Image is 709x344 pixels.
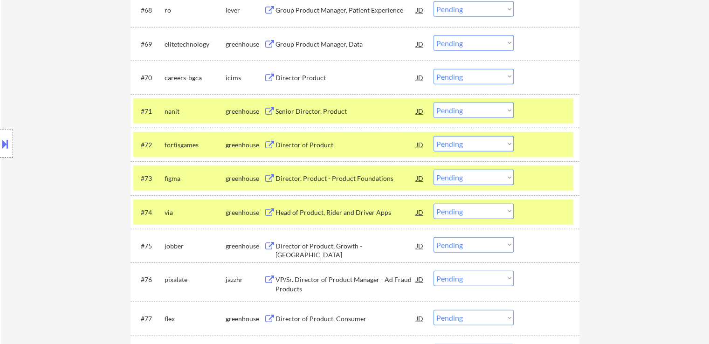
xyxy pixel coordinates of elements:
[415,35,425,52] div: JD
[415,69,425,86] div: JD
[141,6,157,15] div: #68
[165,314,226,323] div: flex
[275,40,416,49] div: Group Product Manager, Data
[165,40,226,49] div: elitetechnology
[226,174,264,183] div: greenhouse
[165,174,226,183] div: figma
[226,6,264,15] div: lever
[415,103,425,119] div: JD
[226,314,264,323] div: greenhouse
[226,73,264,83] div: icims
[275,73,416,83] div: Director Product
[226,107,264,116] div: greenhouse
[275,314,416,323] div: Director of Product, Consumer
[275,241,416,260] div: Director of Product, Growth - [GEOGRAPHIC_DATA]
[275,174,416,183] div: Director, Product - Product Foundations
[415,271,425,288] div: JD
[226,40,264,49] div: greenhouse
[275,140,416,150] div: Director of Product
[226,208,264,217] div: greenhouse
[415,310,425,327] div: JD
[415,204,425,220] div: JD
[141,241,157,251] div: #75
[415,170,425,186] div: JD
[165,140,226,150] div: fortisgames
[165,6,226,15] div: ro
[415,237,425,254] div: JD
[165,208,226,217] div: via
[141,314,157,323] div: #77
[226,140,264,150] div: greenhouse
[165,275,226,284] div: pixalate
[415,136,425,153] div: JD
[165,241,226,251] div: jobber
[226,275,264,284] div: jazzhr
[141,275,157,284] div: #76
[415,1,425,18] div: JD
[165,107,226,116] div: nanit
[275,6,416,15] div: Group Product Manager, Patient Experience
[226,241,264,251] div: greenhouse
[275,208,416,217] div: Head of Product, Rider and Driver Apps
[275,107,416,116] div: Senior Director, Product
[141,40,157,49] div: #69
[275,275,416,293] div: VP/Sr. Director of Product Manager - Ad Fraud Products
[165,73,226,83] div: careers-bgca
